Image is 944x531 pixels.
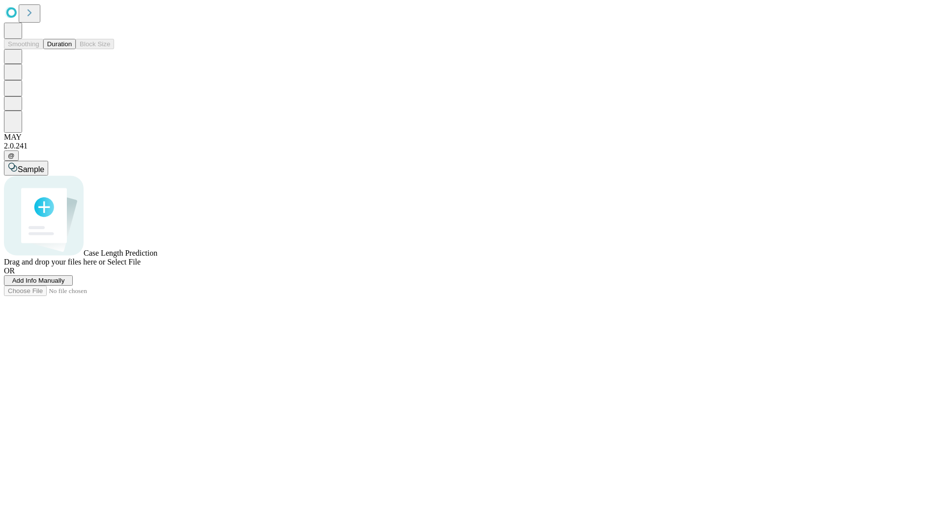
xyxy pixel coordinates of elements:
[4,258,105,266] span: Drag and drop your files here or
[4,150,19,161] button: @
[84,249,157,257] span: Case Length Prediction
[4,142,940,150] div: 2.0.241
[8,152,15,159] span: @
[4,133,940,142] div: MAY
[4,266,15,275] span: OR
[4,275,73,286] button: Add Info Manually
[107,258,141,266] span: Select File
[76,39,114,49] button: Block Size
[43,39,76,49] button: Duration
[12,277,65,284] span: Add Info Manually
[18,165,44,174] span: Sample
[4,39,43,49] button: Smoothing
[4,161,48,176] button: Sample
